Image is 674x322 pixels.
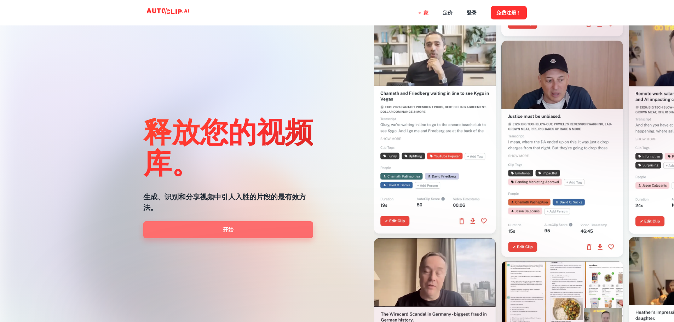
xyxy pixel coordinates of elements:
font: 释放您的视频库。 [143,114,313,179]
a: 开始 [143,221,313,238]
font: 定价 [443,10,453,16]
button: 免费注册！ [491,6,527,19]
font: 生成、识别和分享视频中引人入胜的片段的最有效方法。 [143,193,306,212]
font: 开始 [223,227,234,233]
font: 免费注册！ [496,10,521,16]
font: 家 [424,10,428,16]
font: 登录 [467,10,477,16]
